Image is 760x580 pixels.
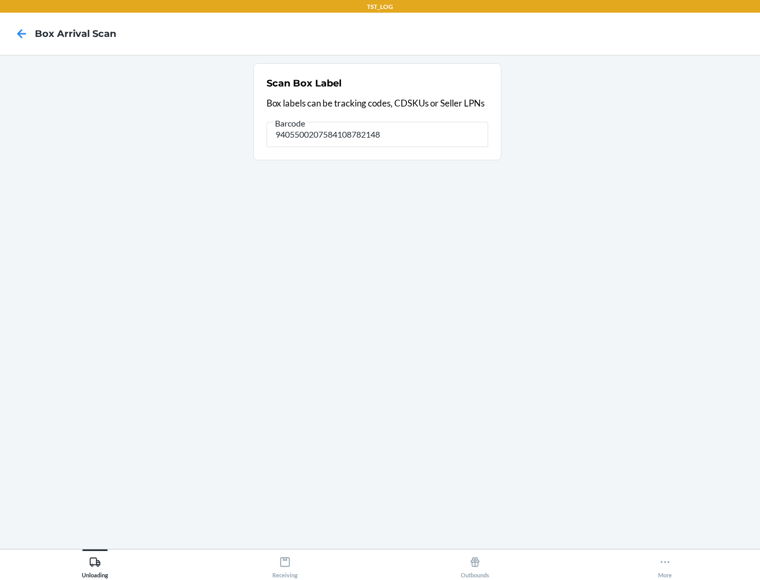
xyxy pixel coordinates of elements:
[190,549,380,578] button: Receiving
[273,118,307,129] span: Barcode
[267,96,488,110] p: Box labels can be tracking codes, CDSKUs or Seller LPNs
[267,76,341,90] h2: Scan Box Label
[658,552,672,578] div: More
[570,549,760,578] button: More
[380,549,570,578] button: Outbounds
[367,2,393,12] p: TST_LOG
[461,552,489,578] div: Outbounds
[82,552,108,578] div: Unloading
[272,552,298,578] div: Receiving
[35,27,116,41] h4: Box Arrival Scan
[267,122,488,147] input: Barcode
